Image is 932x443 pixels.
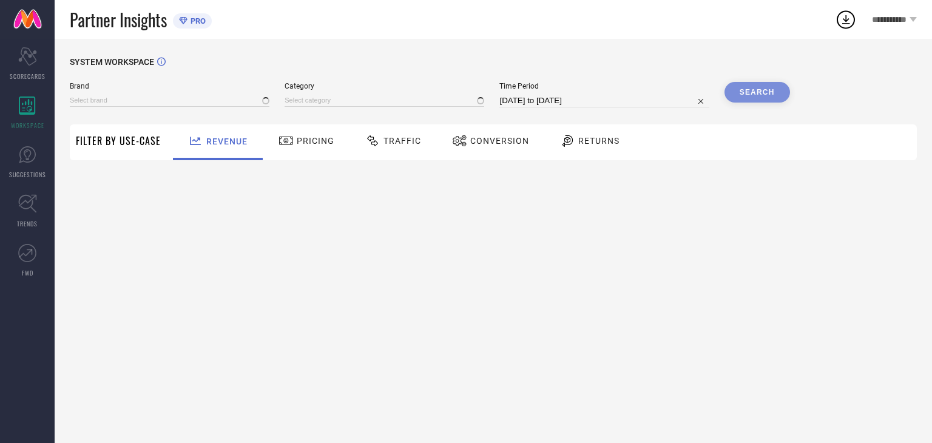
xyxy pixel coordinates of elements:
span: PRO [187,16,206,25]
span: FWD [22,268,33,277]
span: Brand [70,82,269,90]
span: Traffic [383,136,421,146]
span: SUGGESTIONS [9,170,46,179]
span: Partner Insights [70,7,167,32]
div: Open download list [835,8,857,30]
input: Select category [285,94,484,107]
span: Pricing [297,136,334,146]
span: Conversion [470,136,529,146]
span: Filter By Use-Case [76,134,161,148]
span: WORKSPACE [11,121,44,130]
span: Category [285,82,484,90]
span: Revenue [206,137,248,146]
span: Returns [578,136,620,146]
input: Select brand [70,94,269,107]
input: Select time period [499,93,709,108]
span: Time Period [499,82,709,90]
span: TRENDS [17,219,38,228]
span: SCORECARDS [10,72,46,81]
span: SYSTEM WORKSPACE [70,57,154,67]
